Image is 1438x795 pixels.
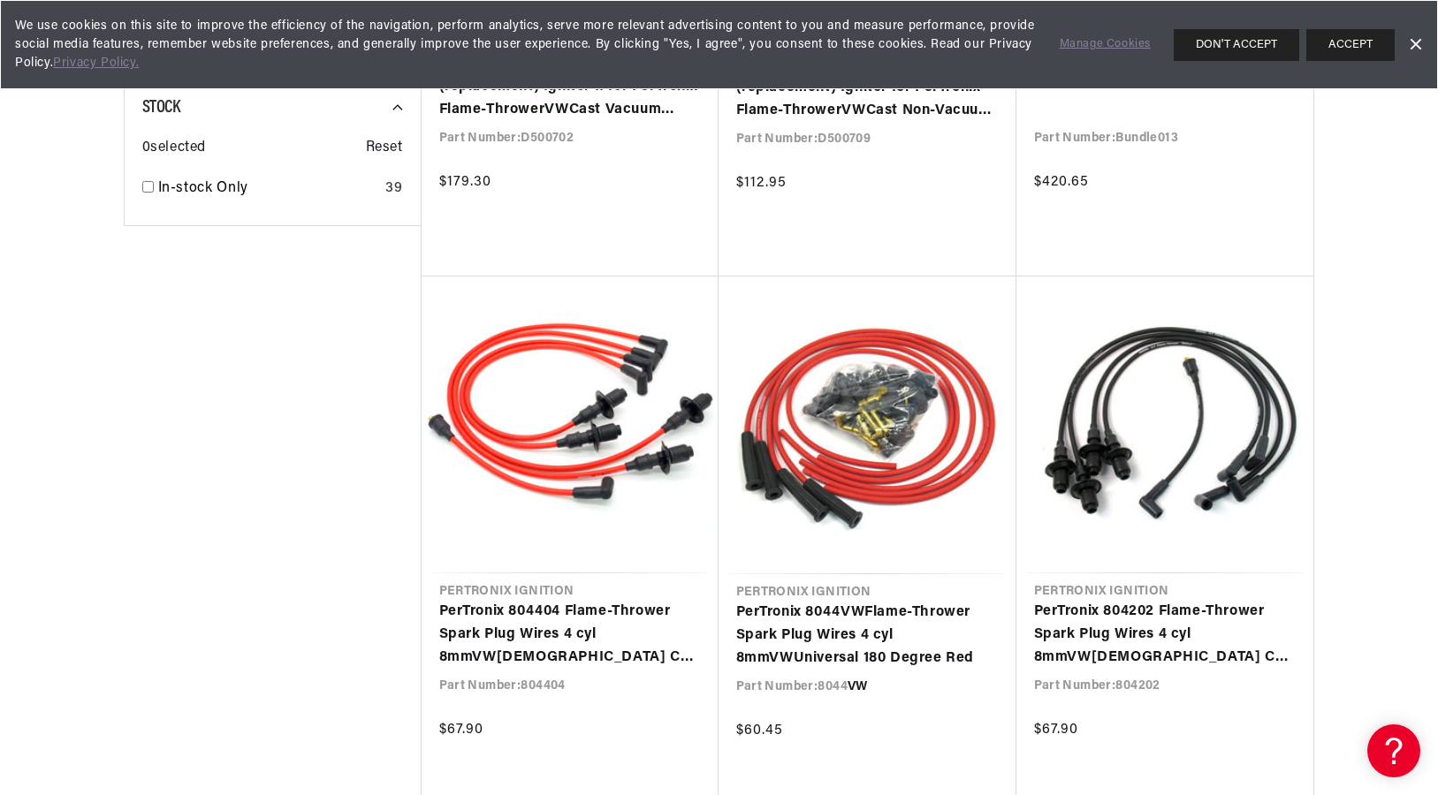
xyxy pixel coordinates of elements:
span: We use cookies on this site to improve the efficiency of the navigation, perform analytics, serve... [15,17,1035,72]
span: Reset [366,137,403,160]
button: ACCEPT [1306,29,1395,61]
a: PerTronix 804404 Flame-Thrower Spark Plug Wires 4 cyl 8mmVW[DEMOGRAPHIC_DATA] Cap Red [439,601,701,669]
a: PerTronix D500709 Module (replacement) Ignitor for PerTronix Flame-ThrowerVWCast Non-Vacuum Distr... [736,55,999,123]
button: DON'T ACCEPT [1174,29,1299,61]
a: Manage Cookies [1060,35,1151,54]
a: In-stock Only [158,178,379,201]
span: Stock [142,99,180,117]
a: PerTronix 8044VWFlame-Thrower Spark Plug Wires 4 cyl 8mmVWUniversal 180 Degree Red [736,602,999,670]
div: 39 [385,178,402,201]
a: Privacy Policy. [53,57,139,70]
a: PerTronix 804202 Flame-Thrower Spark Plug Wires 4 cyl 8mmVW[DEMOGRAPHIC_DATA] Cap Black [1034,601,1296,669]
a: Dismiss Banner [1402,32,1428,58]
a: PerTronix D500702 Module (replacement) Ignitor II for PerTronix Flame-ThrowerVWCast Vacuum Distri... [439,54,701,122]
span: 0 selected [142,137,206,160]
